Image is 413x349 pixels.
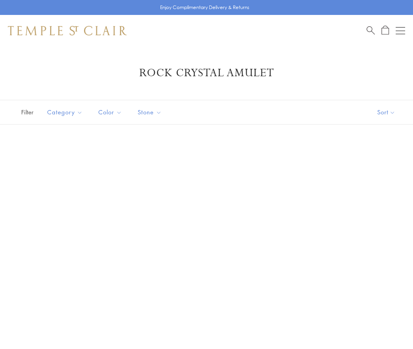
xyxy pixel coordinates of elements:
[20,66,393,80] h1: Rock Crystal Amulet
[134,107,168,117] span: Stone
[360,100,413,124] button: Show sort by
[367,26,375,35] a: Search
[94,107,128,117] span: Color
[396,26,405,35] button: Open navigation
[41,103,88,121] button: Category
[160,4,249,11] p: Enjoy Complimentary Delivery & Returns
[8,26,127,35] img: Temple St. Clair
[43,107,88,117] span: Category
[132,103,168,121] button: Stone
[382,26,389,35] a: Open Shopping Bag
[92,103,128,121] button: Color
